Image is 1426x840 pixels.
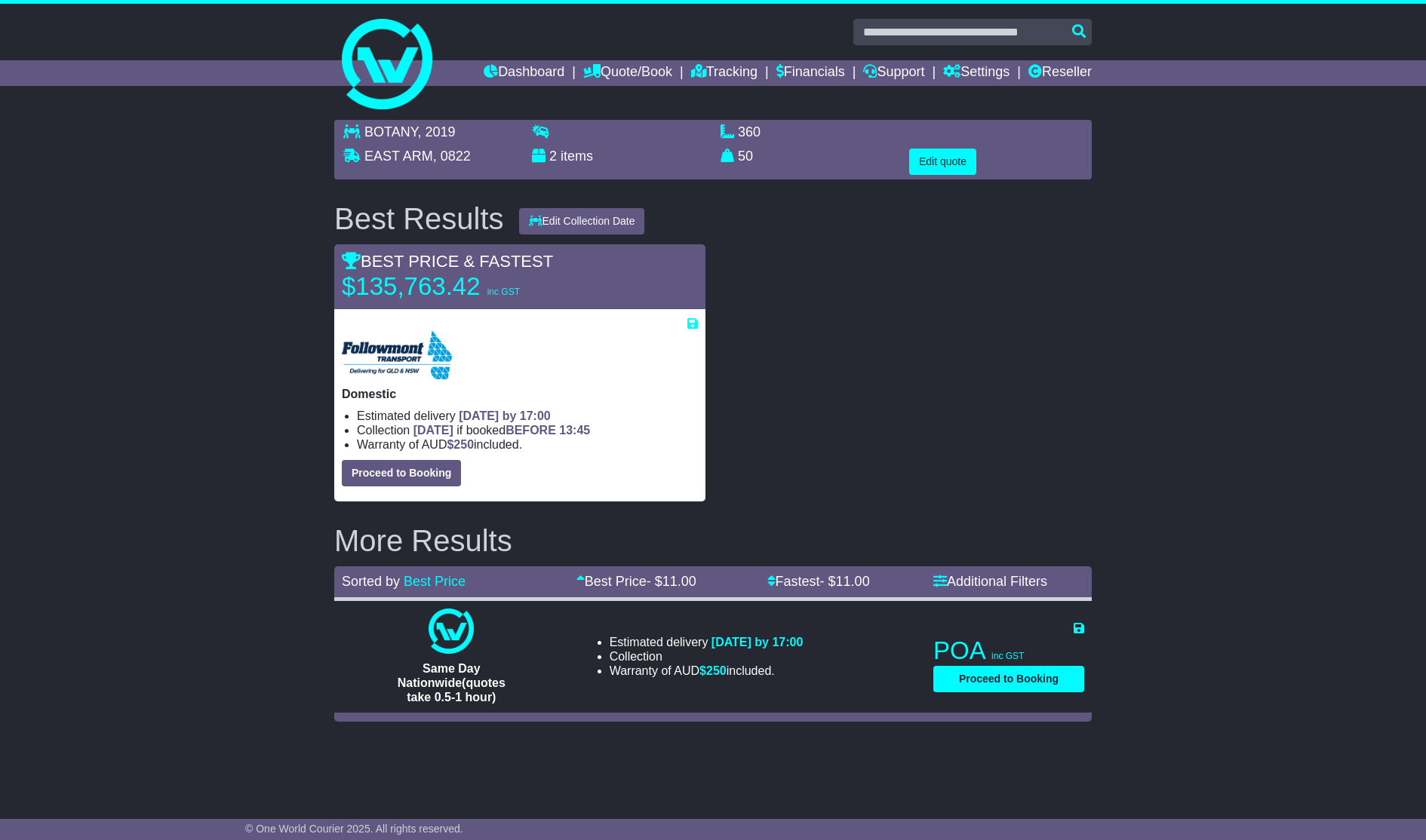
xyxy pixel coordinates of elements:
span: 11.00 [836,574,870,589]
a: Tracking [691,60,758,86]
a: Quote/Book [583,60,672,86]
li: Warranty of AUD included. [610,664,804,678]
span: 2 [549,149,557,164]
p: POA [933,636,1084,666]
span: 13:45 [559,424,590,437]
span: $ [699,664,727,677]
a: Settings [943,60,1010,86]
span: inc GST [991,651,1024,661]
li: Warranty of AUD included. [357,437,698,452]
span: EAST ARM [364,149,433,164]
span: BEFORE [506,424,556,437]
img: Followmont Transport: Domestic [342,331,452,379]
a: Reseller [1028,60,1092,86]
p: $135,763.42 [342,271,530,302]
img: One World Courier: Same Day Nationwide(quotes take 0.5-1 hour) [429,609,474,654]
span: [DATE] [413,424,453,437]
span: inc GST [487,287,520,297]
span: 11.00 [662,574,696,589]
span: © One World Courier 2025. All rights reserved. [245,823,463,835]
div: Best Results [327,202,512,235]
span: $ [447,438,474,451]
span: 250 [453,438,474,451]
h2: More Results [334,524,1092,557]
span: 250 [706,664,727,677]
span: , 2019 [417,124,455,139]
a: Best Price- $11.00 [576,574,696,589]
a: Additional Filters [933,574,1047,589]
a: Best Price [404,574,466,589]
span: 50 [738,149,753,164]
span: BOTANY [364,124,417,139]
span: [DATE] by 17:00 [711,636,804,648]
span: [DATE] by 17:00 [459,409,551,422]
button: Edit Collection Date [519,208,645,235]
a: Dashboard [484,60,564,86]
span: BEST PRICE & FASTEST [342,252,553,271]
span: if booked [413,424,590,437]
span: - $ [820,574,870,589]
span: - $ [647,574,696,589]
span: , 0822 [433,149,471,164]
li: Estimated delivery [610,635,804,649]
li: Estimated delivery [357,409,698,423]
a: Support [863,60,924,86]
p: Domestic [342,387,698,401]
button: Edit quote [909,149,976,175]
li: Collection [357,423,698,437]
a: Financials [776,60,845,86]
li: Collection [610,649,804,664]
span: 360 [738,124,761,139]
span: Sorted by [342,574,400,589]
span: Same Day Nationwide(quotes take 0.5-1 hour) [398,662,506,704]
button: Proceed to Booking [342,460,461,486]
a: Fastest- $11.00 [767,574,870,589]
span: items [561,149,593,164]
button: Proceed to Booking [933,666,1084,692]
